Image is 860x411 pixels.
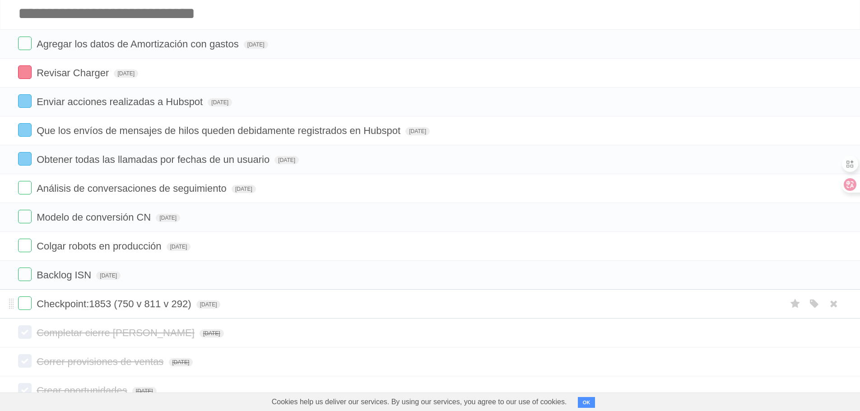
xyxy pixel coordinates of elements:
label: Done [18,65,32,79]
span: Completar cierre [PERSON_NAME] [37,327,197,338]
span: [DATE] [200,329,224,337]
span: Análisis de conversaciones de seguimiento [37,183,229,194]
label: Done [18,239,32,252]
span: Backlog ISN [37,269,93,281]
button: OK [578,397,595,408]
span: Enviar acciones realizadas a Hubspot [37,96,205,107]
span: Modelo de conversión CN [37,212,153,223]
span: Que los envíos de mensajes de hilos queden debidamente registrados en Hubspot [37,125,403,136]
span: [DATE] [405,127,430,135]
span: Obtener todas las llamadas por fechas de un usuario [37,154,272,165]
label: Done [18,354,32,368]
span: [DATE] [208,98,232,106]
label: Done [18,123,32,137]
label: Done [18,181,32,194]
span: Agregar los datos de Amortización con gastos [37,38,241,50]
label: Done [18,37,32,50]
label: Done [18,296,32,310]
span: [DATE] [96,272,121,280]
span: Cookies help us deliver our services. By using our services, you agree to our use of cookies. [263,393,576,411]
span: [DATE] [132,387,157,395]
label: Done [18,268,32,281]
span: [DATE] [167,243,191,251]
span: [DATE] [196,300,221,309]
label: Done [18,94,32,108]
label: Done [18,152,32,166]
span: [DATE] [232,185,256,193]
span: Checkpoint:1853 (750 v 811 v 292) [37,298,193,309]
label: Done [18,325,32,339]
label: Star task [787,296,804,311]
span: [DATE] [169,358,193,366]
span: Revisar Charger [37,67,111,79]
span: Crear oportunidades [37,385,130,396]
span: Correr provisiones de ventas [37,356,166,367]
span: [DATE] [244,41,268,49]
label: Done [18,383,32,397]
span: Colgar robots en producción [37,240,163,252]
span: [DATE] [156,214,180,222]
label: Done [18,210,32,223]
span: [DATE] [274,156,299,164]
span: [DATE] [114,69,138,78]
